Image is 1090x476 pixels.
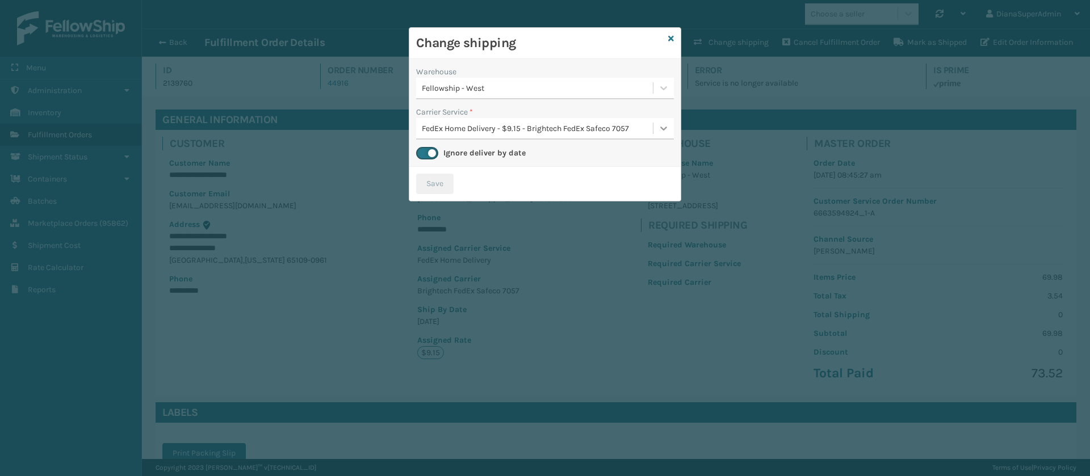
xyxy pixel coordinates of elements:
[416,174,454,194] button: Save
[416,66,456,78] label: Warehouse
[416,106,473,118] label: Carrier Service
[422,123,654,134] div: FedEx Home Delivery - $9.15 - Brightech FedEx Safeco 7057
[422,82,654,94] div: Fellowship - West
[443,148,526,158] label: Ignore deliver by date
[416,35,664,52] h3: Change shipping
